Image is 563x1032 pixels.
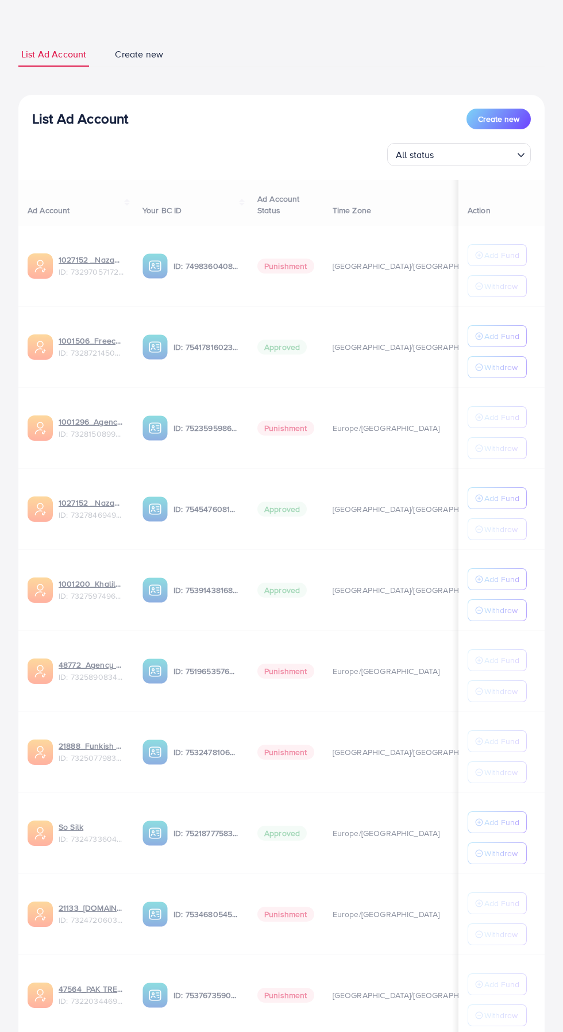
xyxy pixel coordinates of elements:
[438,144,512,163] input: Search for option
[394,147,437,163] span: All status
[32,110,128,127] h3: List Ad Account
[478,113,519,125] span: Create new
[466,109,531,129] button: Create new
[514,980,554,1023] iframe: Chat
[115,48,163,61] span: Create new
[387,143,531,166] div: Search for option
[21,48,86,61] span: List Ad Account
